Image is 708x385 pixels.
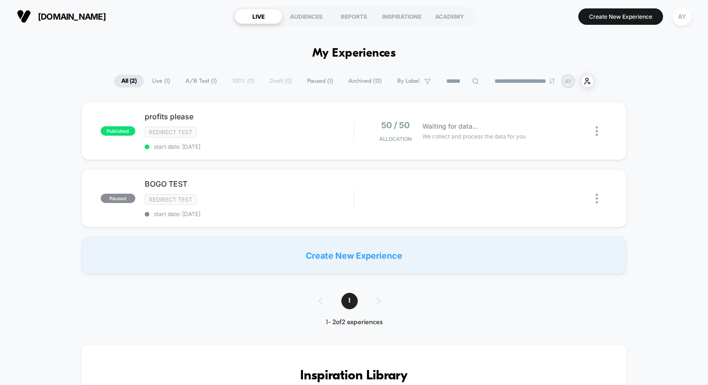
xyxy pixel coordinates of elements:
[145,112,354,121] span: profits please
[312,47,396,60] h1: My Experiences
[596,126,598,136] img: close
[578,8,663,25] button: Create New Experience
[426,9,473,24] div: ACADEMY
[330,9,378,24] div: REPORTS
[670,7,694,26] button: AY
[145,143,354,150] span: start date: [DATE]
[38,12,106,22] span: [DOMAIN_NAME]
[282,9,330,24] div: AUDIENCES
[235,9,282,24] div: LIVE
[101,194,135,203] span: paused
[14,9,109,24] button: [DOMAIN_NAME]
[549,78,555,84] img: end
[309,319,399,327] div: 1 - 2 of 2 experiences
[379,136,412,142] span: Allocation
[145,127,197,138] span: Redirect Test
[341,75,389,87] span: Archived ( 13 )
[596,194,598,203] img: close
[565,78,572,85] p: AY
[178,75,224,87] span: A/B Test ( 1 )
[300,75,340,87] span: Paused ( 1 )
[422,121,478,131] span: Waiting for data...
[145,194,197,205] span: Redirect Test
[101,126,135,136] span: published
[145,211,354,218] span: start date: [DATE]
[110,369,598,384] h3: Inspiration Library
[397,78,420,85] span: By Label
[378,9,426,24] div: INSPIRATIONS
[81,237,627,274] div: Create New Experience
[673,7,691,26] div: AY
[145,75,177,87] span: Live ( 1 )
[341,293,358,309] span: 1
[422,132,526,141] span: We collect and process the data for you
[145,179,354,189] span: BOGO TEST
[381,120,410,130] span: 50 / 50
[17,9,31,23] img: Visually logo
[114,75,144,87] span: All ( 2 )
